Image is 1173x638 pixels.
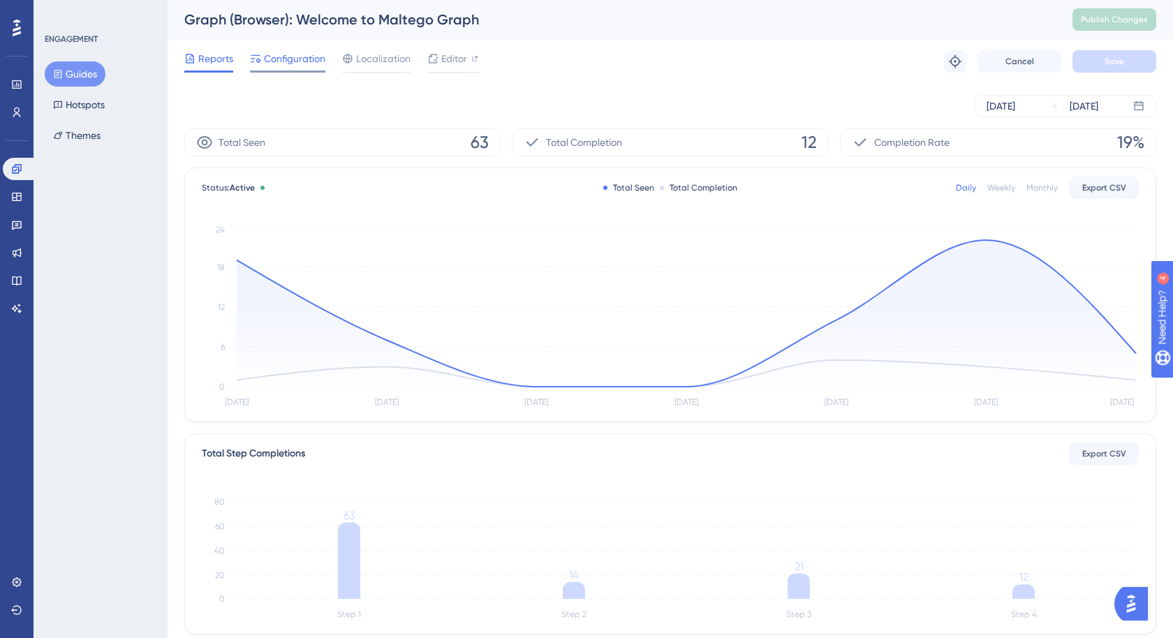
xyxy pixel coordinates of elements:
div: Total Completion [660,182,737,193]
tspan: 80 [214,497,225,507]
tspan: Step 1 [337,609,361,619]
tspan: [DATE] [1110,397,1134,407]
tspan: 21 [795,560,804,573]
button: Cancel [977,50,1061,73]
span: 12 [802,131,817,154]
div: Total Step Completions [202,445,305,462]
tspan: 60 [215,521,225,531]
span: Status: [202,182,255,193]
tspan: Step 4 [1011,609,1037,619]
tspan: 20 [215,570,225,580]
span: Cancel [1005,56,1034,67]
div: Weekly [987,182,1015,193]
tspan: 6 [221,342,225,352]
tspan: [DATE] [225,397,249,407]
span: Completion Rate [874,134,950,151]
span: Export CSV [1082,182,1126,193]
button: Export CSV [1069,443,1139,465]
span: Save [1105,56,1124,67]
div: Total Seen [603,182,654,193]
tspan: [DATE] [825,397,848,407]
tspan: 12 [218,302,225,312]
tspan: Step 3 [786,609,811,619]
button: Export CSV [1069,177,1139,199]
button: Themes [45,123,109,148]
span: Publish Changes [1081,14,1148,25]
div: [DATE] [1070,98,1098,114]
tspan: [DATE] [974,397,998,407]
tspan: Step 2 [561,609,586,619]
span: Total Completion [546,134,622,151]
tspan: 14 [569,568,579,581]
tspan: 18 [217,262,225,272]
tspan: 40 [214,546,225,556]
span: Need Help? [33,3,87,20]
div: Monthly [1026,182,1058,193]
span: Export CSV [1082,448,1126,459]
tspan: 0 [219,594,225,604]
button: Save [1072,50,1156,73]
tspan: [DATE] [674,397,698,407]
span: Editor [441,50,467,67]
button: Guides [45,61,105,87]
div: Graph (Browser): Welcome to Maltego Graph [184,10,1038,29]
span: Localization [356,50,411,67]
tspan: 12 [1019,570,1028,584]
button: Hotspots [45,92,113,117]
div: Daily [956,182,976,193]
div: [DATE] [987,98,1015,114]
tspan: [DATE] [524,397,548,407]
span: Configuration [264,50,325,67]
span: Active [230,183,255,193]
span: 63 [471,131,489,154]
tspan: [DATE] [375,397,399,407]
div: ENGAGEMENT [45,34,98,45]
tspan: 0 [219,382,225,392]
tspan: 24 [216,225,225,235]
iframe: UserGuiding AI Assistant Launcher [1114,583,1156,625]
span: Total Seen [219,134,265,151]
button: Publish Changes [1072,8,1156,31]
span: 19% [1117,131,1144,154]
tspan: 63 [344,509,355,522]
span: Reports [198,50,233,67]
div: 4 [97,7,101,18]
